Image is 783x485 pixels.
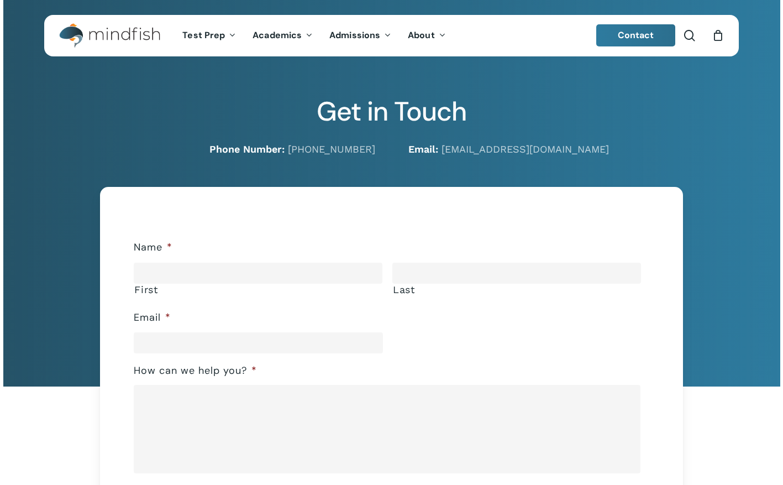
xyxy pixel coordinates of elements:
[209,143,285,155] strong: Phone Number:
[174,31,244,40] a: Test Prep
[596,24,676,46] a: Contact
[393,284,641,295] label: Last
[288,143,375,155] a: [PHONE_NUMBER]
[400,31,454,40] a: About
[244,31,321,40] a: Academics
[408,29,435,41] span: About
[408,143,438,155] strong: Email:
[182,29,225,41] span: Test Prep
[174,15,454,56] nav: Main Menu
[134,284,382,295] label: First
[44,15,739,56] header: Main Menu
[321,31,400,40] a: Admissions
[134,311,171,324] label: Email
[329,29,380,41] span: Admissions
[442,143,609,155] a: [EMAIL_ADDRESS][DOMAIN_NAME]
[134,364,257,377] label: How can we help you?
[44,96,739,128] h2: Get in Touch
[618,29,654,41] span: Contact
[253,29,302,41] span: Academics
[134,241,172,254] label: Name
